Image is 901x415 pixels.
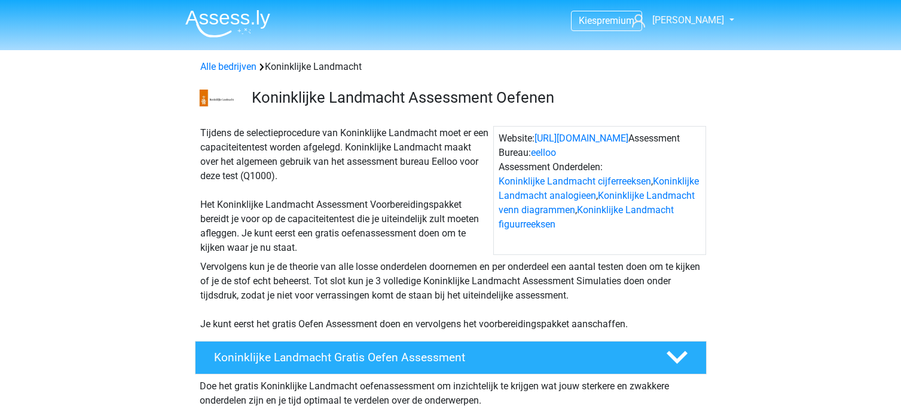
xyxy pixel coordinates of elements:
a: Koninklijke Landmacht venn diagrammen [499,190,695,216]
img: Assessly [185,10,270,38]
a: Kiespremium [572,13,642,29]
a: Koninklijke Landmacht Gratis Oefen Assessment [190,341,711,374]
h3: Koninklijke Landmacht Assessment Oefenen [252,88,697,107]
span: [PERSON_NAME] [652,14,724,26]
div: Tijdens de selectieprocedure van Koninklijke Landmacht moet er een capaciteitentest worden afgele... [196,126,493,255]
a: Koninklijke Landmacht cijferreeksen [499,176,651,187]
a: [PERSON_NAME] [627,13,725,27]
a: eelloo [531,147,556,158]
a: Koninklijke Landmacht analogieen [499,176,699,201]
span: Kies [579,15,597,26]
div: Koninklijke Landmacht [196,60,706,74]
span: premium [597,15,634,26]
div: Website: Assessment Bureau: Assessment Onderdelen: , , , [493,126,706,255]
div: Doe het gratis Koninklijke Landmacht oefenassessment om inzichtelijk te krijgen wat jouw sterkere... [195,374,707,408]
a: Alle bedrijven [200,61,256,72]
div: Vervolgens kun je de theorie van alle losse onderdelen doornemen en per onderdeel een aantal test... [196,260,706,331]
a: Koninklijke Landmacht figuurreeksen [499,204,674,230]
h4: Koninklijke Landmacht Gratis Oefen Assessment [214,351,647,364]
a: [URL][DOMAIN_NAME] [535,133,628,144]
